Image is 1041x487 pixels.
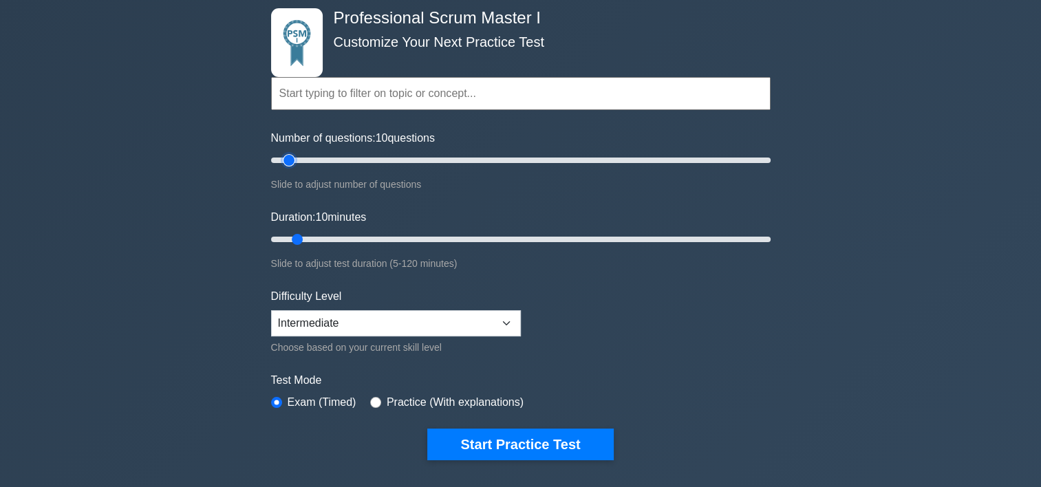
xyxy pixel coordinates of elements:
label: Difficulty Level [271,288,342,305]
label: Exam (Timed) [288,394,356,411]
label: Duration: minutes [271,209,367,226]
input: Start typing to filter on topic or concept... [271,77,771,110]
span: 10 [376,132,388,144]
span: 10 [315,211,328,223]
label: Practice (With explanations) [387,394,524,411]
label: Number of questions: questions [271,130,435,147]
label: Test Mode [271,372,771,389]
div: Slide to adjust number of questions [271,176,771,193]
button: Start Practice Test [427,429,613,460]
div: Choose based on your current skill level [271,339,521,356]
div: Slide to adjust test duration (5-120 minutes) [271,255,771,272]
h4: Professional Scrum Master I [328,8,703,28]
